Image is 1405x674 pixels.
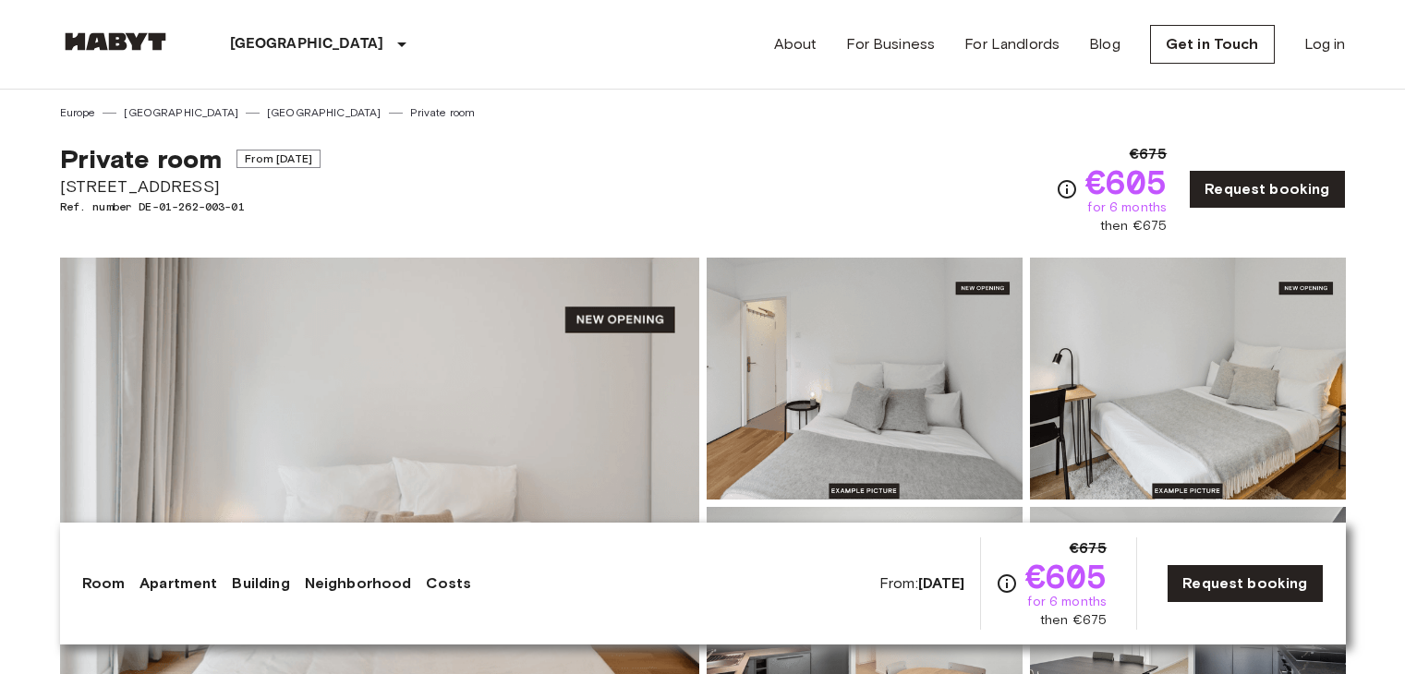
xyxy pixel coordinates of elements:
span: €675 [1070,537,1108,560]
span: [STREET_ADDRESS] [60,175,321,199]
a: [GEOGRAPHIC_DATA] [267,104,382,121]
a: Room [82,572,126,595]
span: for 6 months [1027,593,1107,611]
a: Building [232,572,289,595]
svg: Check cost overview for full price breakdown. Please note that discounts apply to new joiners onl... [996,572,1018,595]
a: About [774,33,818,55]
a: Log in [1304,33,1346,55]
span: then €675 [1040,611,1107,630]
a: Costs [426,572,471,595]
a: Request booking [1167,564,1323,603]
a: Neighborhood [305,572,412,595]
a: Apartment [139,572,217,595]
span: €605 [1025,560,1108,593]
a: Get in Touch [1150,25,1275,64]
span: for 6 months [1087,199,1167,217]
svg: Check cost overview for full price breakdown. Please note that discounts apply to new joiners onl... [1056,178,1078,200]
a: Request booking [1189,170,1345,209]
img: Habyt [60,32,171,51]
p: [GEOGRAPHIC_DATA] [230,33,384,55]
a: For Landlords [964,33,1060,55]
span: then €675 [1100,217,1167,235]
img: Picture of unit DE-01-262-003-01 [707,258,1023,499]
img: Picture of unit DE-01-262-003-01 [1030,258,1346,499]
span: From: [879,573,965,594]
a: [GEOGRAPHIC_DATA] [124,104,238,121]
a: Private room [410,104,476,121]
span: Private room [60,143,223,175]
a: Blog [1089,33,1120,55]
b: [DATE] [918,574,965,592]
span: €605 [1085,165,1168,199]
a: Europe [60,104,96,121]
span: Ref. number DE-01-262-003-01 [60,199,321,215]
span: From [DATE] [236,150,321,168]
span: €675 [1130,143,1168,165]
a: For Business [846,33,935,55]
